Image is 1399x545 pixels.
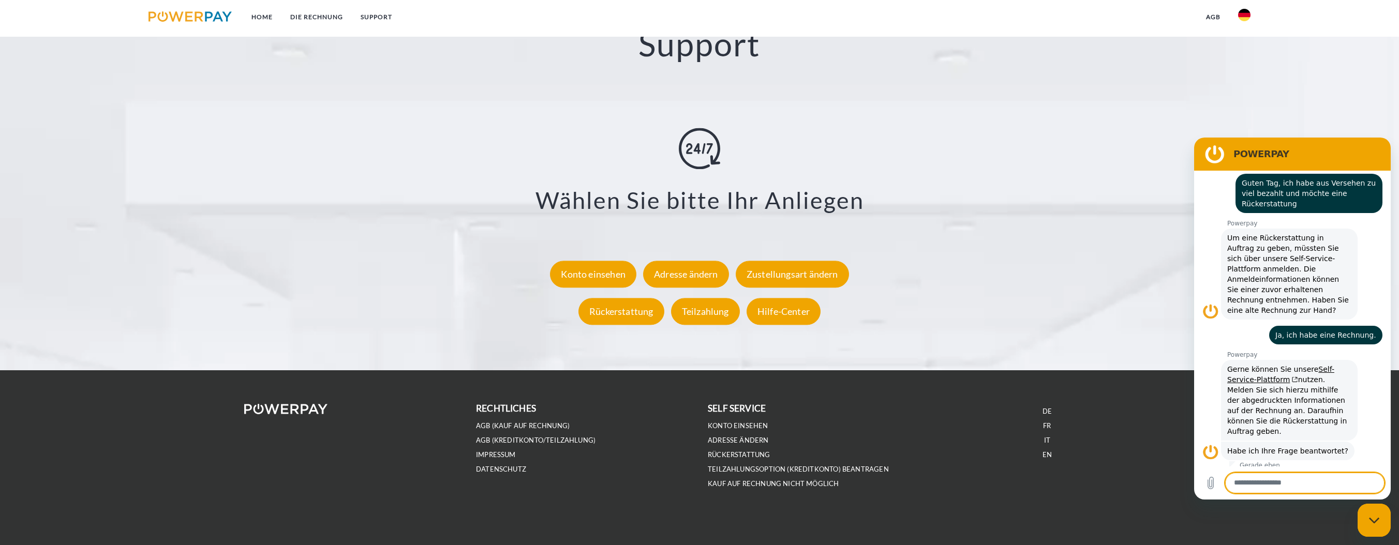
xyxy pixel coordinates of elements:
a: DIE RECHNUNG [281,8,352,26]
a: agb [1197,8,1229,26]
a: Rückerstattung [708,450,770,459]
a: Zustellungsart ändern [733,268,852,280]
iframe: Messaging-Fenster [1194,138,1391,499]
a: DATENSCHUTZ [476,465,526,474]
a: SUPPORT [352,8,401,26]
img: logo-powerpay.svg [148,11,232,22]
div: Teilzahlung [671,298,740,325]
a: IMPRESSUM [476,450,516,459]
a: AGB (Kauf auf Rechnung) [476,421,570,430]
div: Zustellungsart ändern [736,261,849,287]
a: DE [1043,407,1052,416]
a: Adresse ändern [708,436,769,445]
div: Adresse ändern [643,261,729,287]
a: Teilzahlung [668,306,742,317]
a: Rückerstattung [576,306,667,317]
a: Teilzahlungsoption (KREDITKONTO) beantragen [708,465,889,474]
img: online-shopping.svg [679,128,720,169]
a: Hilfe-Center [744,306,823,317]
img: de [1238,9,1251,21]
a: Home [243,8,281,26]
a: AGB (Kreditkonto/Teilzahlung) [476,436,596,445]
a: Adresse ändern [641,268,732,280]
a: Konto einsehen [547,268,639,280]
div: Hilfe-Center [747,298,821,325]
div: Rückerstattung [578,298,664,325]
a: IT [1044,436,1050,445]
b: rechtliches [476,403,536,414]
img: logo-powerpay-white.svg [244,404,328,414]
h2: Support [70,24,1329,65]
b: self service [708,403,766,414]
h3: Wählen Sie bitte Ihr Anliegen [83,186,1316,215]
a: Kauf auf Rechnung nicht möglich [708,479,839,488]
a: Konto einsehen [708,421,768,430]
div: Konto einsehen [550,261,636,287]
a: EN [1043,450,1052,459]
iframe: Schaltfläche zum Öffnen des Messaging-Fensters; Konversation läuft [1358,504,1391,537]
a: FR [1043,421,1051,430]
